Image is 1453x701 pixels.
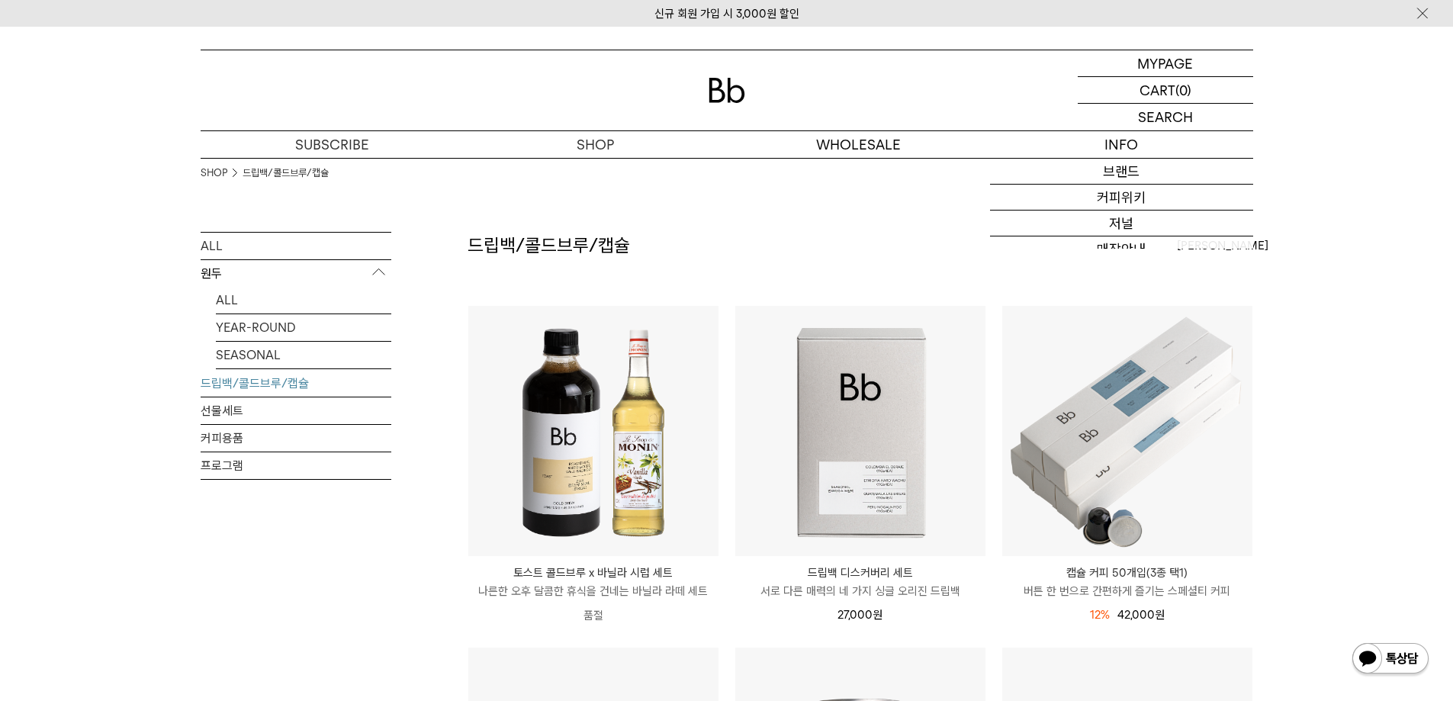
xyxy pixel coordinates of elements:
[1155,608,1165,622] span: 원
[201,425,391,452] a: 커피용품
[201,131,464,158] a: SUBSCRIBE
[201,166,227,181] a: SHOP
[990,159,1253,185] a: 브랜드
[990,236,1253,262] a: 매장안내
[243,166,329,181] a: 드립백/콜드브루/캡슐
[735,582,985,600] p: 서로 다른 매력의 네 가지 싱글 오리진 드립백
[1002,306,1252,556] img: 캡슐 커피 50개입(3종 택1)
[735,564,985,600] a: 드립백 디스커버리 세트 서로 다른 매력의 네 가지 싱글 오리진 드립백
[1078,50,1253,77] a: MYPAGE
[201,452,391,479] a: 프로그램
[727,131,990,158] p: WHOLESALE
[468,306,718,556] img: 토스트 콜드브루 x 바닐라 시럽 세트
[468,564,718,582] p: 토스트 콜드브루 x 바닐라 시럽 세트
[468,233,630,259] h2: 드립백/콜드브루/캡슐
[1078,77,1253,104] a: CART (0)
[990,211,1253,236] a: 저널
[873,608,882,622] span: 원
[1002,582,1252,600] p: 버튼 한 번으로 간편하게 즐기는 스페셜티 커피
[735,306,985,556] img: 드립백 디스커버리 세트
[1138,104,1193,130] p: SEARCH
[1140,77,1175,103] p: CART
[1137,50,1193,76] p: MYPAGE
[1117,608,1165,622] span: 42,000
[1002,564,1252,600] a: 캡슐 커피 50개입(3종 택1) 버튼 한 번으로 간편하게 즐기는 스페셜티 커피
[990,131,1253,158] p: INFO
[1090,606,1110,624] div: 12%
[468,582,718,600] p: 나른한 오후 달콤한 휴식을 건네는 바닐라 라떼 세트
[468,600,718,631] p: 품절
[468,564,718,600] a: 토스트 콜드브루 x 바닐라 시럽 세트 나른한 오후 달콤한 휴식을 건네는 바닐라 라떼 세트
[216,342,391,368] a: SEASONAL
[1002,564,1252,582] p: 캡슐 커피 50개입(3종 택1)
[216,287,391,314] a: ALL
[990,185,1253,211] a: 커피위키
[709,78,745,103] img: 로고
[735,564,985,582] p: 드립백 디스커버리 세트
[201,260,391,288] p: 원두
[216,314,391,341] a: YEAR-ROUND
[1351,642,1430,678] img: 카카오톡 채널 1:1 채팅 버튼
[464,131,727,158] a: SHOP
[201,370,391,397] a: 드립백/콜드브루/캡슐
[1175,77,1191,103] p: (0)
[201,397,391,424] a: 선물세트
[201,233,391,259] a: ALL
[654,7,799,21] a: 신규 회원 가입 시 3,000원 할인
[837,608,882,622] span: 27,000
